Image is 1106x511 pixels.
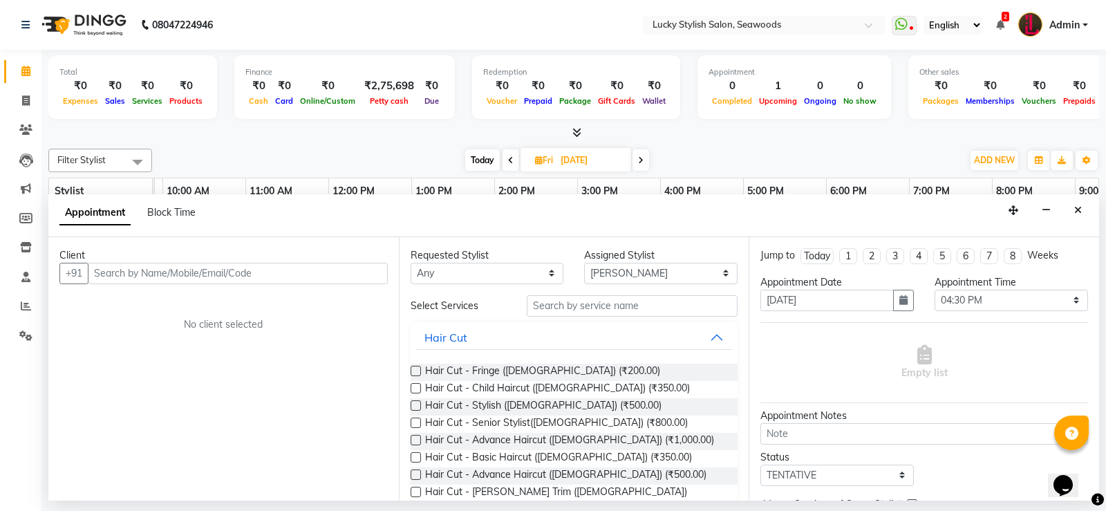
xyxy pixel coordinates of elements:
[760,450,914,465] div: Status
[163,181,213,201] a: 10:00 AM
[495,181,538,201] a: 2:00 PM
[245,66,444,78] div: Finance
[957,248,975,264] li: 6
[760,248,795,263] div: Jump to
[756,78,800,94] div: 1
[425,450,692,467] span: Hair Cut - Basic Haircut ([DEMOGRAPHIC_DATA]) (₹350.00)
[1002,12,1009,21] span: 2
[996,19,1004,31] a: 2
[59,248,388,263] div: Client
[521,78,556,94] div: ₹0
[272,96,297,106] span: Card
[521,96,556,106] span: Prepaid
[1018,78,1060,94] div: ₹0
[919,78,962,94] div: ₹0
[594,96,639,106] span: Gift Cards
[425,467,706,485] span: Hair Cut - Advance Haircut ([DEMOGRAPHIC_DATA]) (₹500.00)
[709,96,756,106] span: Completed
[980,248,998,264] li: 7
[661,181,704,201] a: 4:00 PM
[827,181,870,201] a: 6:00 PM
[935,275,1088,290] div: Appointment Time
[166,96,206,106] span: Products
[421,96,442,106] span: Due
[272,78,297,94] div: ₹0
[420,78,444,94] div: ₹0
[416,325,733,350] button: Hair Cut
[919,96,962,106] span: Packages
[578,181,621,201] a: 3:00 PM
[804,249,830,263] div: Today
[152,6,213,44] b: 08047224946
[1060,78,1099,94] div: ₹0
[366,96,412,106] span: Petty cash
[556,78,594,94] div: ₹0
[760,275,914,290] div: Appointment Date
[1018,96,1060,106] span: Vouchers
[901,345,948,380] span: Empty list
[59,78,102,94] div: ₹0
[424,329,467,346] div: Hair Cut
[556,150,626,171] input: 2025-09-05
[246,181,296,201] a: 11:00 AM
[297,96,359,106] span: Online/Custom
[425,433,714,450] span: Hair Cut - Advance Haircut ([DEMOGRAPHIC_DATA]) (₹1,000.00)
[584,248,738,263] div: Assigned Stylist
[639,78,669,94] div: ₹0
[102,96,129,106] span: Sales
[59,66,206,78] div: Total
[465,149,500,171] span: Today
[962,78,1018,94] div: ₹0
[166,78,206,94] div: ₹0
[974,155,1015,165] span: ADD NEW
[709,66,880,78] div: Appointment
[59,263,88,284] button: +91
[102,78,129,94] div: ₹0
[527,295,738,317] input: Search by service name
[800,96,840,106] span: Ongoing
[886,248,904,264] li: 3
[1027,248,1058,263] div: Weeks
[839,248,857,264] li: 1
[1018,12,1042,37] img: Admin
[483,78,521,94] div: ₹0
[400,299,516,313] div: Select Services
[760,409,1088,423] div: Appointment Notes
[425,364,660,381] span: Hair Cut - Fringe ([DEMOGRAPHIC_DATA]) (₹200.00)
[1068,200,1088,221] button: Close
[933,248,951,264] li: 5
[1048,456,1092,497] iframe: chat widget
[59,201,131,225] span: Appointment
[412,181,456,201] a: 1:00 PM
[129,96,166,106] span: Services
[93,317,355,332] div: No client selected
[425,381,690,398] span: Hair Cut - Child Haircut ([DEMOGRAPHIC_DATA]) (₹350.00)
[709,78,756,94] div: 0
[297,78,359,94] div: ₹0
[245,78,272,94] div: ₹0
[245,96,272,106] span: Cash
[800,78,840,94] div: 0
[863,248,881,264] li: 2
[129,78,166,94] div: ₹0
[532,155,556,165] span: Fri
[1060,96,1099,106] span: Prepaids
[425,416,688,433] span: Hair Cut - Senior Stylist([DEMOGRAPHIC_DATA]) (₹800.00)
[59,96,102,106] span: Expenses
[910,248,928,264] li: 4
[756,96,800,106] span: Upcoming
[910,181,953,201] a: 7:00 PM
[556,96,594,106] span: Package
[57,154,106,165] span: Filter Stylist
[88,263,388,284] input: Search by Name/Mobile/Email/Code
[962,96,1018,106] span: Memberships
[55,185,84,197] span: Stylist
[1049,18,1080,32] span: Admin
[993,181,1036,201] a: 8:00 PM
[411,248,564,263] div: Requested Stylist
[483,66,669,78] div: Redemption
[425,398,662,416] span: Hair Cut - Stylish ([DEMOGRAPHIC_DATA]) (₹500.00)
[840,96,880,106] span: No show
[329,181,378,201] a: 12:00 PM
[639,96,669,106] span: Wallet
